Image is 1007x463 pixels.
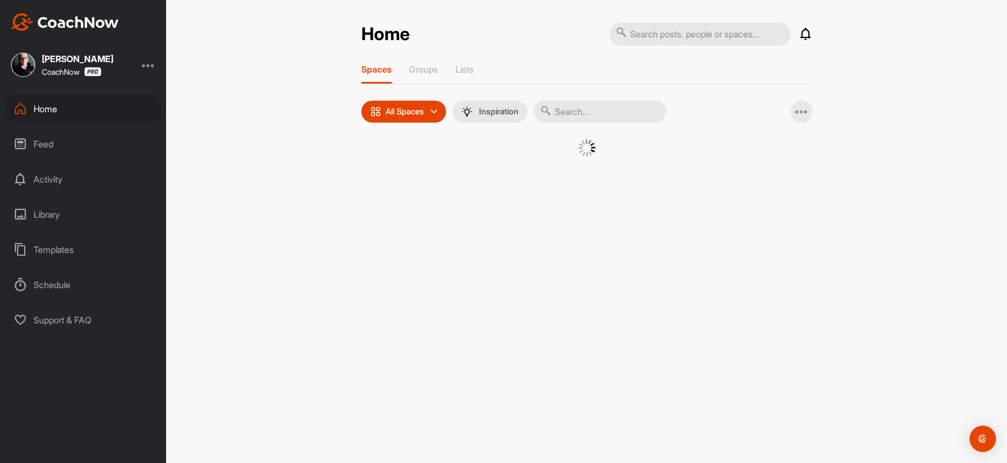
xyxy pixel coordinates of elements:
[578,139,596,157] img: G6gVgL6ErOh57ABN0eRmCEwV0I4iEi4d8EwaPGI0tHgoAbU4EAHFLEQAh+QQFCgALACwIAA4AGAASAAAEbHDJSesaOCdk+8xg...
[6,201,161,228] div: Library
[11,53,35,77] img: square_d7b6dd5b2d8b6df5777e39d7bdd614c0.jpg
[361,24,410,45] h2: Home
[6,236,161,263] div: Templates
[534,101,666,123] input: Search...
[6,271,161,299] div: Schedule
[6,130,161,158] div: Feed
[6,166,161,193] div: Activity
[461,106,472,117] img: menuIcon
[970,426,996,452] div: Open Intercom Messenger
[6,95,161,123] div: Home
[479,107,519,116] p: Inspiration
[455,64,474,75] p: Lists
[42,67,101,76] div: CoachNow
[361,64,392,75] p: Spaces
[11,13,119,31] img: CoachNow
[42,54,113,63] div: [PERSON_NAME]
[386,107,424,116] p: All Spaces
[84,67,101,76] img: CoachNow Pro
[409,64,438,75] p: Groups
[609,23,791,46] input: Search posts, people or spaces...
[6,306,161,334] div: Support & FAQ
[370,106,381,117] img: icon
